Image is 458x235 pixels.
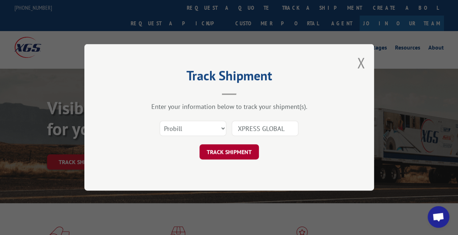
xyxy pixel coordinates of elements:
div: Open chat [428,206,449,228]
button: TRACK SHIPMENT [199,145,259,160]
h2: Track Shipment [121,70,338,84]
input: Number(s) [232,121,298,136]
button: Close modal [357,53,365,72]
div: Enter your information below to track your shipment(s). [121,103,338,111]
